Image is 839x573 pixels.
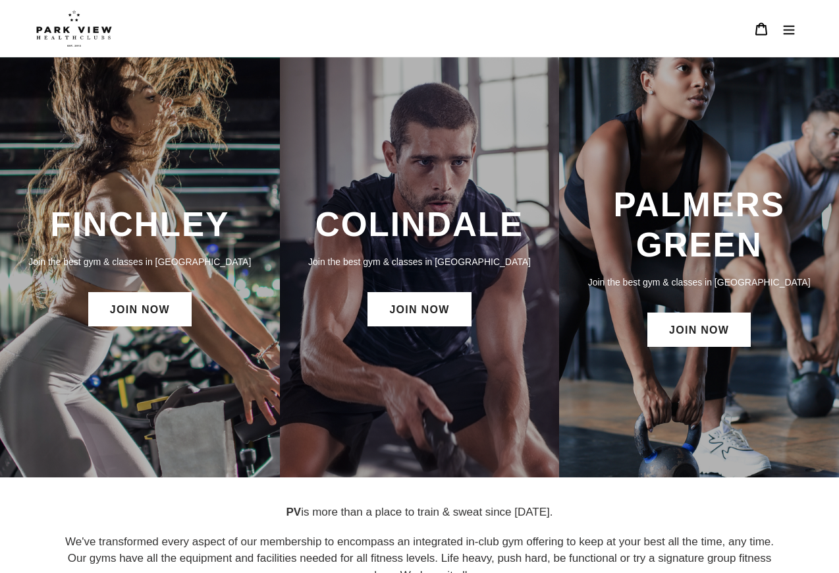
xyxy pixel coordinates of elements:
a: JOIN NOW: Colindale Membership [367,292,471,326]
h3: COLINDALE [293,204,547,245]
img: Park view health clubs is a gym near you. [36,10,112,47]
p: Join the best gym & classes in [GEOGRAPHIC_DATA] [572,275,826,289]
a: JOIN NOW: Finchley Membership [88,292,192,326]
strong: PV [286,506,301,518]
a: JOIN NOW: Palmers Green Membership [647,313,751,347]
p: Join the best gym & classes in [GEOGRAPHIC_DATA] [293,255,547,269]
p: Join the best gym & classes in [GEOGRAPHIC_DATA] [13,255,267,269]
p: is more than a place to train & sweat since [DATE]. [61,504,778,521]
button: Menu [775,15,803,43]
h3: PALMERS GREEN [572,185,826,266]
h3: FINCHLEY [13,204,267,245]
